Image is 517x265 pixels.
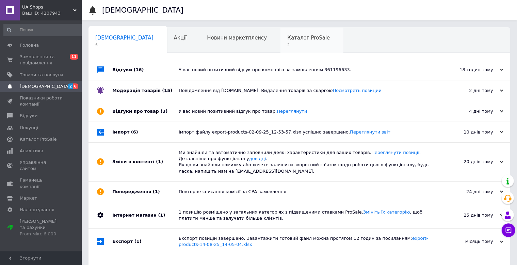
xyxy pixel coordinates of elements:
span: Налаштування [20,207,54,213]
span: (15) [162,88,172,93]
h1: [DEMOGRAPHIC_DATA] [102,6,183,14]
span: Гаманець компанії [20,177,63,189]
span: UA Shops [22,4,73,10]
div: 4 дні тому [435,108,503,114]
div: У вас новий позитивний відгук про товар. [179,108,435,114]
a: Посмотреть позиции [333,88,382,93]
span: 6 [95,42,154,47]
span: Управління сайтом [20,159,63,172]
div: 10 днів тому [435,129,503,135]
div: Експорт [112,229,179,254]
span: 2 [68,83,73,89]
div: Імпорт [112,122,179,142]
span: (1) [156,159,163,164]
span: 2 [287,42,330,47]
div: 25 днів тому [435,212,503,218]
span: (1) [158,213,165,218]
span: (1) [134,239,142,244]
div: Попередження [112,182,179,202]
div: У вас новий позитивний відгук про компанію за замовленням 361196633. [179,67,435,73]
a: Переглянути позиції [371,150,419,155]
span: Аналітика [20,148,43,154]
a: Переглянути [277,109,307,114]
div: 20 днів тому [435,159,503,165]
div: Імпорт файлу export-products-02-09-25_12-53-57.xlsx успішно завершено. [179,129,435,135]
span: 6 [73,83,78,89]
span: (3) [161,109,168,114]
div: Повторне списання комісії за СРА замовлення [179,189,435,195]
div: Експорт позицій завершено. Завантажити готовий файл можна протягом 12 годин за посиланням: [179,235,435,248]
div: Інтернет магазин [112,202,179,228]
input: Пошук [3,24,84,36]
span: Маркет [20,195,37,201]
div: Повідомлення від [DOMAIN_NAME]. Видалення товарів за скаргою [179,88,435,94]
span: Каталог ProSale [287,35,330,41]
div: місяць тому [435,238,503,245]
span: Замовлення та повідомлення [20,54,63,66]
a: Переглянути звіт [350,129,390,135]
a: довідці [249,156,266,161]
span: Каталог ProSale [20,136,56,142]
a: export-products-14-08-25_14-05-04.xlsx [179,236,428,247]
div: Prom мікс 6 000 [20,231,63,237]
div: Ваш ID: 4107943 [22,10,82,16]
span: (16) [134,67,144,72]
span: [PERSON_NAME] та рахунки [20,218,63,237]
span: Акції [174,35,187,41]
span: (6) [131,129,138,135]
div: Модерація товарів [112,80,179,101]
span: Товари та послуги [20,72,63,78]
span: [DEMOGRAPHIC_DATA] [95,35,154,41]
div: Зміни в контенті [112,143,179,181]
div: 2 дні тому [435,88,503,94]
span: Покупці [20,125,38,131]
div: Відгуки про товар [112,101,179,122]
div: 18 годин тому [435,67,503,73]
span: Відгуки [20,113,37,119]
span: Головна [20,42,39,48]
a: Змініть їх категорію [363,209,410,215]
div: 1 позицію розміщено у загальних категоріях з підвищеними ставками ProSale. , щоб платити менше та... [179,209,435,221]
span: (1) [153,189,160,194]
span: Новини маркетплейсу [207,35,267,41]
div: Відгуки [112,60,179,80]
span: 11 [70,54,78,60]
div: Ми знайшли та автоматично заповнили деякі характеристики для ваших товарів. . Детальніше про функ... [179,150,435,174]
button: Чат з покупцем [502,223,515,237]
span: [DEMOGRAPHIC_DATA] [20,83,70,90]
div: 24 дні тому [435,189,503,195]
span: Показники роботи компанії [20,95,63,107]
